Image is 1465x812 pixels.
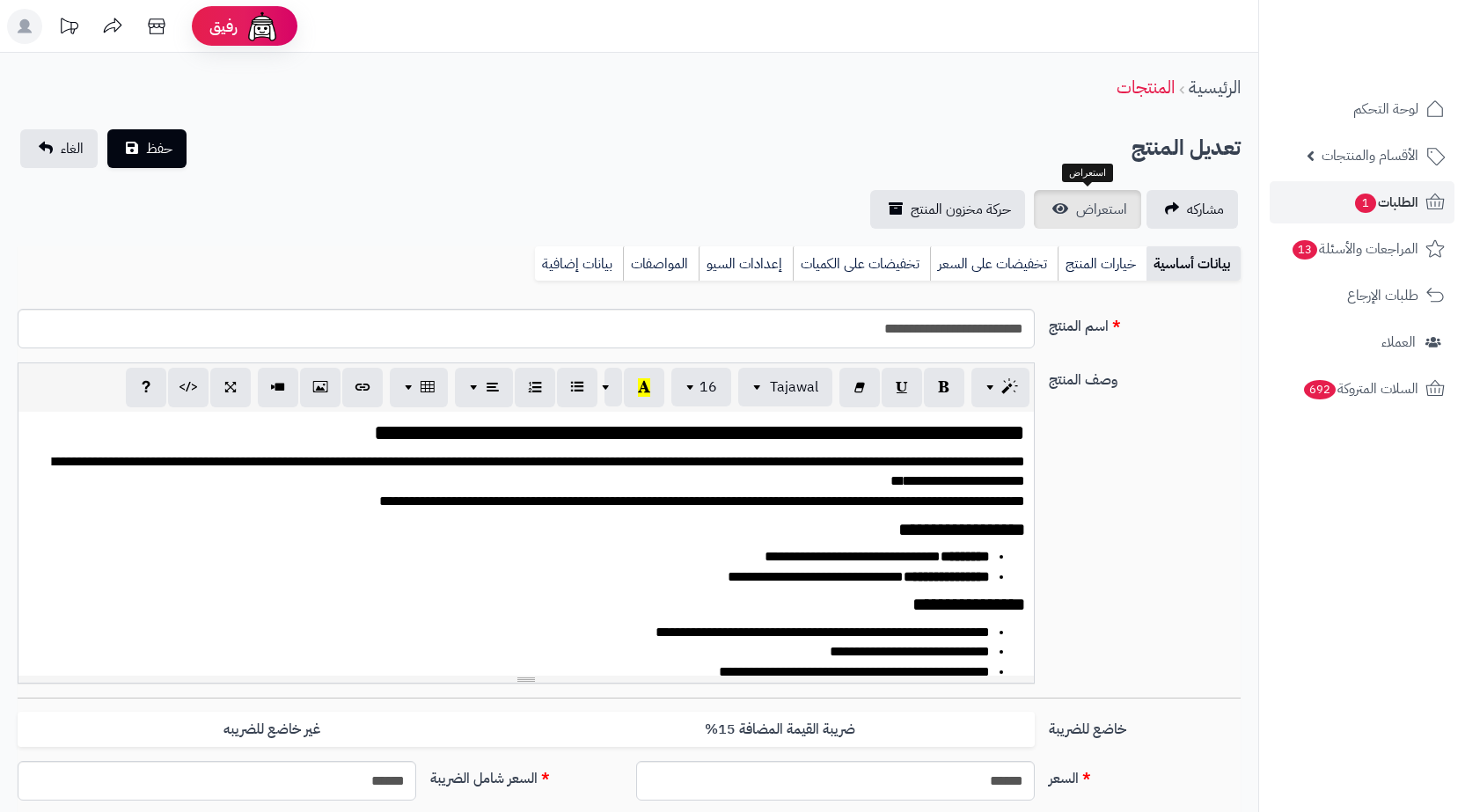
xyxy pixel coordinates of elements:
[870,190,1025,229] a: حركة مخزون المنتج
[623,246,699,282] a: المواصفات
[1042,712,1248,740] label: خاضع للضريبة
[1132,130,1241,166] h2: تعديل المنتج
[911,199,1011,220] span: حركة مخزون المنتج
[146,138,172,159] span: حفظ
[700,377,717,398] span: 16
[18,712,526,748] label: غير خاضع للضريبه
[1042,761,1248,789] label: السعر
[738,368,832,406] button: Tajawal
[526,712,1035,748] label: ضريبة القيمة المضافة 15%
[1270,228,1454,270] a: المراجعات والأسئلة13
[699,246,793,282] a: إعدادات السيو
[1270,274,1454,317] a: طلبات الإرجاع
[1345,39,1448,76] img: logo-2.png
[1270,181,1454,223] a: الطلبات1
[1381,330,1416,355] span: العملاء
[20,129,98,168] a: الغاء
[1322,143,1418,168] span: الأقسام والمنتجات
[1189,74,1241,100] a: الرئيسية
[1034,190,1141,229] a: استعراض
[1355,194,1377,214] span: 1
[1058,246,1146,282] a: خيارات المنتج
[671,368,731,406] button: 16
[209,16,238,37] span: رفيق
[1042,362,1248,391] label: وصف المنتج
[1076,199,1127,220] span: استعراض
[930,246,1058,282] a: تخفيضات على السعر
[1347,283,1418,308] span: طلبات الإرجاع
[1062,164,1113,183] div: استعراض
[245,9,280,44] img: ai-face.png
[47,9,91,48] a: تحديثات المنصة
[1270,368,1454,410] a: السلات المتروكة692
[793,246,930,282] a: تخفيضات على الكميات
[61,138,84,159] span: الغاء
[1293,240,1318,260] span: 13
[1353,190,1418,215] span: الطلبات
[1146,190,1238,229] a: مشاركه
[1353,97,1418,121] span: لوحة التحكم
[1270,88,1454,130] a: لوحة التحكم
[1117,74,1175,100] a: المنتجات
[1270,321,1454,363] a: العملاء
[1303,380,1336,400] span: 692
[1302,377,1418,401] span: السلات المتروكة
[1187,199,1224,220] span: مشاركه
[1291,237,1418,261] span: المراجعات والأسئلة
[535,246,623,282] a: بيانات إضافية
[1042,309,1248,337] label: اسم المنتج
[770,377,818,398] span: Tajawal
[423,761,629,789] label: السعر شامل الضريبة
[107,129,187,168] button: حفظ
[1146,246,1241,282] a: بيانات أساسية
